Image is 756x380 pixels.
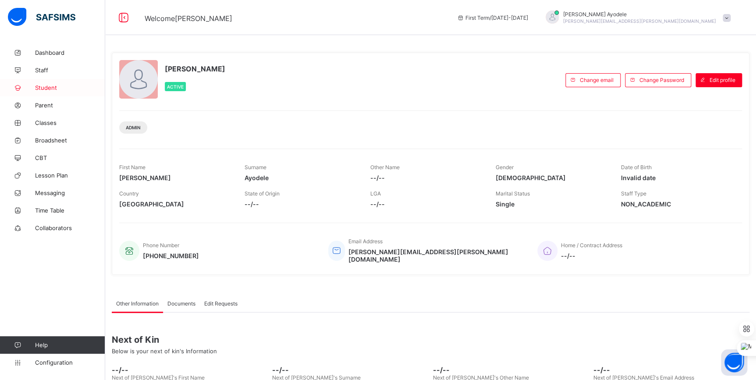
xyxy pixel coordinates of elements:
[245,174,357,181] span: Ayodele
[621,174,733,181] span: Invalid date
[112,334,749,345] span: Next of Kin
[593,366,749,374] span: --/--
[496,174,608,181] span: [DEMOGRAPHIC_DATA]
[496,190,530,197] span: Marital Status
[165,64,225,73] span: [PERSON_NAME]
[370,200,482,208] span: --/--
[167,300,195,307] span: Documents
[143,252,199,259] span: [PHONE_NUMBER]
[35,207,105,214] span: Time Table
[204,300,238,307] span: Edit Requests
[721,349,747,376] button: Open asap
[35,119,105,126] span: Classes
[639,77,684,83] span: Change Password
[496,164,514,170] span: Gender
[167,84,184,89] span: Active
[370,164,399,170] span: Other Name
[35,137,105,144] span: Broadsheet
[35,172,105,179] span: Lesson Plan
[561,242,622,249] span: Home / Contract Address
[35,154,105,161] span: CBT
[621,200,733,208] span: NON_ACADEMIC
[119,190,139,197] span: Country
[126,125,141,130] span: Admin
[621,164,652,170] span: Date of Birth
[710,77,735,83] span: Edit profile
[433,366,589,374] span: --/--
[8,8,75,26] img: safsims
[119,164,146,170] span: First Name
[457,14,528,21] span: session/term information
[245,200,357,208] span: --/--
[143,242,179,249] span: Phone Number
[112,348,217,355] span: Below is your next of kin's Information
[563,11,716,18] span: [PERSON_NAME] Ayodele
[370,190,380,197] span: LGA
[145,14,232,23] span: Welcome [PERSON_NAME]
[119,200,231,208] span: [GEOGRAPHIC_DATA]
[245,190,280,197] span: State of Origin
[496,200,608,208] span: Single
[35,49,105,56] span: Dashboard
[563,18,716,24] span: [PERSON_NAME][EMAIL_ADDRESS][PERSON_NAME][DOMAIN_NAME]
[348,248,524,263] span: [PERSON_NAME][EMAIL_ADDRESS][PERSON_NAME][DOMAIN_NAME]
[561,252,622,259] span: --/--
[35,84,105,91] span: Student
[580,77,614,83] span: Change email
[35,189,105,196] span: Messaging
[35,359,105,366] span: Configuration
[621,190,646,197] span: Staff Type
[35,341,105,348] span: Help
[245,164,266,170] span: Surname
[119,174,231,181] span: [PERSON_NAME]
[35,67,105,74] span: Staff
[35,224,105,231] span: Collaborators
[537,11,735,25] div: SolomonAyodele
[35,102,105,109] span: Parent
[370,174,482,181] span: --/--
[116,300,159,307] span: Other Information
[348,238,383,245] span: Email Address
[112,366,268,374] span: --/--
[272,366,428,374] span: --/--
